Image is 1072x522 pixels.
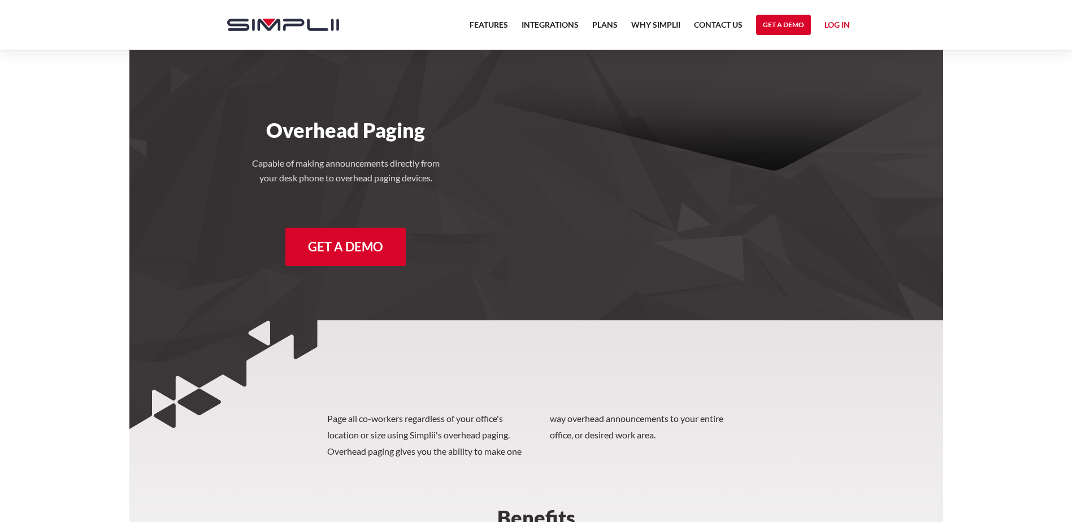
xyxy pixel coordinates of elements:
a: Why Simplii [631,18,680,38]
a: Get a Demo [285,228,406,266]
h1: Overhead Paging [216,118,476,142]
a: Get a Demo [756,15,811,35]
h4: Capable of making announcements directly from your desk phone to overhead paging devices. [244,156,448,185]
a: Log in [824,18,850,35]
a: Contact US [694,18,743,38]
a: Features [470,18,508,38]
a: Plans [592,18,618,38]
a: Integrations [522,18,579,38]
img: Simplii [227,19,339,31]
p: Page all co-workers regardless of your office's location or size using Simplii's overhead paging.... [327,411,745,459]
